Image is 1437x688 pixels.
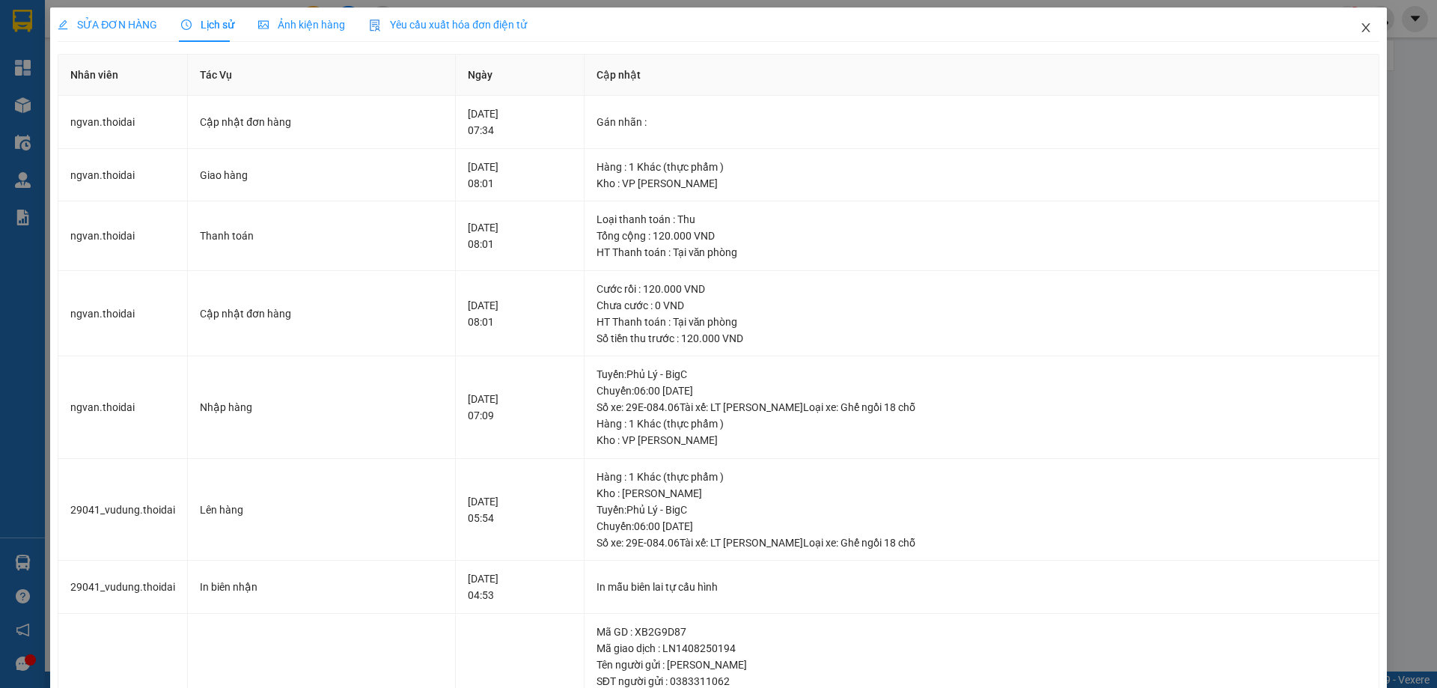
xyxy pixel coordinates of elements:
[597,415,1367,432] div: Hàng : 1 Khác (thực phẩm )
[597,114,1367,130] div: Gán nhãn :
[200,167,443,183] div: Giao hàng
[369,19,527,31] span: Yêu cầu xuất hóa đơn điện tử
[1360,22,1372,34] span: close
[597,297,1367,314] div: Chưa cước : 0 VND
[585,55,1379,96] th: Cập nhật
[58,19,157,31] span: SỬA ĐƠN HÀNG
[181,19,192,30] span: clock-circle
[468,297,571,330] div: [DATE] 08:01
[258,19,345,31] span: Ảnh kiện hàng
[58,271,188,357] td: ngvan.thoidai
[58,96,188,149] td: ngvan.thoidai
[200,305,443,322] div: Cập nhật đơn hàng
[597,244,1367,261] div: HT Thanh toán : Tại văn phòng
[597,432,1367,448] div: Kho : VP [PERSON_NAME]
[597,314,1367,330] div: HT Thanh toán : Tại văn phòng
[1345,7,1387,49] button: Close
[58,356,188,459] td: ngvan.thoidai
[200,579,443,595] div: In biên nhận
[200,502,443,518] div: Lên hàng
[597,175,1367,192] div: Kho : VP [PERSON_NAME]
[597,485,1367,502] div: Kho : [PERSON_NAME]
[200,399,443,415] div: Nhập hàng
[597,657,1367,673] div: Tên người gửi : [PERSON_NAME]
[200,114,443,130] div: Cập nhật đơn hàng
[597,159,1367,175] div: Hàng : 1 Khác (thực phẩm )
[597,640,1367,657] div: Mã giao dịch : LN1408250194
[369,19,381,31] img: icon
[597,579,1367,595] div: In mẫu biên lai tự cấu hình
[597,366,1367,415] div: Tuyến : Phủ Lý - BigC Chuyến: 06:00 [DATE] Số xe: 29E-084.06 Tài xế: LT [PERSON_NAME] Loại xe: Gh...
[597,211,1367,228] div: Loại thanh toán : Thu
[58,561,188,614] td: 29041_vudung.thoidai
[597,330,1367,347] div: Số tiền thu trước : 120.000 VND
[468,493,571,526] div: [DATE] 05:54
[58,149,188,202] td: ngvan.thoidai
[456,55,584,96] th: Ngày
[58,19,68,30] span: edit
[468,391,571,424] div: [DATE] 07:09
[468,106,571,138] div: [DATE] 07:34
[258,19,269,30] span: picture
[58,55,188,96] th: Nhân viên
[468,219,571,252] div: [DATE] 08:01
[58,201,188,271] td: ngvan.thoidai
[597,624,1367,640] div: Mã GD : XB2G9D87
[468,159,571,192] div: [DATE] 08:01
[58,459,188,561] td: 29041_vudung.thoidai
[181,19,234,31] span: Lịch sử
[597,502,1367,551] div: Tuyến : Phủ Lý - BigC Chuyến: 06:00 [DATE] Số xe: 29E-084.06 Tài xế: LT [PERSON_NAME] Loại xe: Gh...
[468,570,571,603] div: [DATE] 04:53
[597,469,1367,485] div: Hàng : 1 Khác (thực phẩm )
[597,228,1367,244] div: Tổng cộng : 120.000 VND
[597,281,1367,297] div: Cước rồi : 120.000 VND
[200,228,443,244] div: Thanh toán
[188,55,456,96] th: Tác Vụ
